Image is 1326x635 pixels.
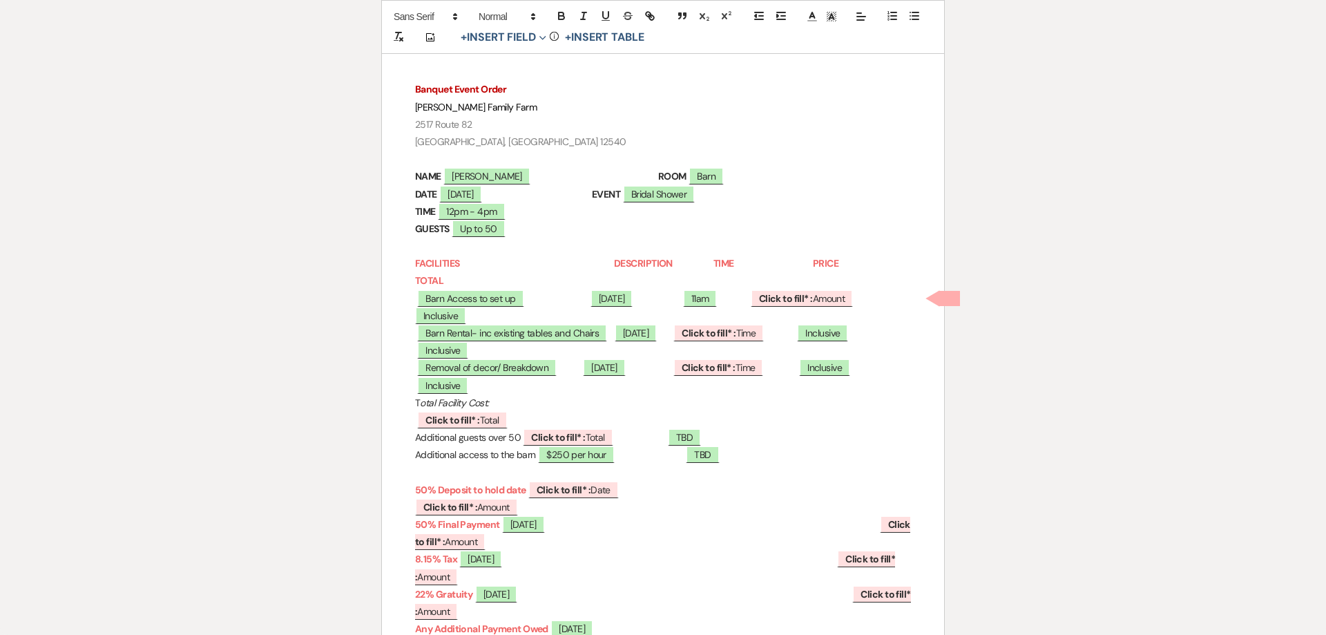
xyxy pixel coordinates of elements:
strong: GUESTS [415,222,450,235]
span: [DATE] [439,185,482,202]
span: Total [417,411,507,428]
span: 2517 Route 82 [415,118,472,131]
span: Amount [415,515,910,550]
button: +Insert Table [560,29,649,46]
span: Barn Access to set up [417,290,523,307]
span: Total [523,428,613,446]
span: Text Color [803,8,822,25]
b: Click to fill* : [423,501,477,513]
strong: 50% Final Payment [415,518,499,531]
strong: 8.15% Tax [415,553,457,565]
span: Time [673,324,764,341]
strong: TIME [713,257,734,269]
span: [DATE] [590,290,633,307]
span: Inclusive [417,377,468,394]
span: Removal of decor/ Breakdown [417,359,557,376]
strong: ROOM [658,170,686,182]
em: otal Facility Cost: [420,397,488,409]
strong: FACILITIES [415,257,459,269]
p: T [415,395,911,429]
strong: DATE [415,188,437,200]
span: Inclusive [415,307,466,324]
span: Inclusive [799,359,850,376]
b: Click to fill* : [759,292,813,305]
span: [DATE] [583,359,626,376]
span: Amount [415,585,911,620]
span: [DATE] [459,550,502,567]
b: Click to fill* : [537,484,590,496]
span: [PERSON_NAME] Family Farm [415,101,537,113]
span: + [461,32,467,43]
span: Bridal Shower [623,185,695,202]
b: Click to fill* : [415,518,910,548]
b: Click to fill* : [415,553,895,582]
span: Inclusive [417,341,468,359]
span: Amount [415,550,895,585]
span: Header Formats [472,8,540,25]
strong: DESCRIPTION [614,257,673,269]
span: Alignment [852,8,871,25]
span: 11am [683,290,718,307]
span: [PERSON_NAME] [443,167,530,184]
strong: Any Additional Payment Owed [415,623,548,635]
b: Click to fill* : [425,414,479,426]
span: Text Background Color [822,8,841,25]
span: Amount [751,290,854,307]
span: Date [528,481,619,498]
strong: 50% Deposit to hold date [415,484,526,496]
button: Insert Field [456,29,551,46]
strong: TIME [415,205,436,218]
strong: NAME [415,170,441,182]
span: + [565,32,571,43]
p: Additional guests over 50 [415,429,911,446]
span: Inclusive [797,324,848,341]
span: Up to 50 [452,220,506,237]
span: Amount [415,498,518,515]
b: Click to fill* : [415,588,911,618]
b: Click to fill* : [531,431,585,444]
span: [GEOGRAPHIC_DATA], [GEOGRAPHIC_DATA] 12540 [415,135,626,148]
strong: TOTAL [415,274,443,287]
b: Click to fill* : [682,361,736,374]
span: [DATE] [475,585,518,603]
span: [DATE] [615,324,657,341]
span: [DATE] [502,515,545,533]
span: TBD [668,428,701,446]
span: $250 per hour [538,446,615,463]
b: Click to fill* : [682,327,736,339]
span: 12pm - 4pm [438,202,505,220]
span: Barn Rental- inc existing tables and Chairs [417,324,607,341]
strong: 22% Gratuity [415,588,472,600]
span: TBD [686,446,719,463]
p: Additional access to the barn [415,446,911,464]
strong: Banquet Event Order [415,83,506,95]
span: Barn [689,167,724,184]
strong: EVENT [592,188,620,200]
strong: PRICE [813,257,838,269]
span: Time [673,359,764,376]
